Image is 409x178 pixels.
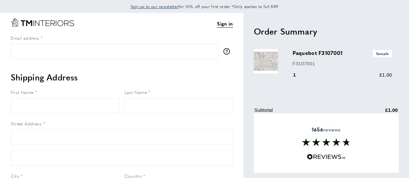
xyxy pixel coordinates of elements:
[307,154,346,160] img: Reviews.io 5 stars
[254,49,278,73] img: Paquebot F3107001
[223,48,233,55] button: More information
[312,126,340,133] span: reviews
[254,106,353,119] td: Subtotal
[11,71,233,83] h2: Shipping Address
[293,49,392,57] h3: Paquebot F3107001
[11,120,42,127] span: Street Address
[302,138,350,146] img: Reviews section
[293,71,305,79] div: 1
[217,20,233,28] a: Sign in
[11,18,74,26] a: Go to Home page
[379,72,392,78] span: £1.00
[254,26,399,37] h2: Order Summary
[353,106,398,119] td: £1.00
[312,126,323,133] strong: 1656
[131,4,179,9] span: Sign up to our newsletter
[131,4,279,9] span: for 10% off your first order *Only applies to full RRP
[124,89,147,95] span: Last Name
[11,35,39,41] span: Email address
[373,50,392,57] span: Sample
[131,3,179,10] a: Sign up to our newsletter
[11,89,34,95] span: First Name
[293,60,392,68] p: F3107001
